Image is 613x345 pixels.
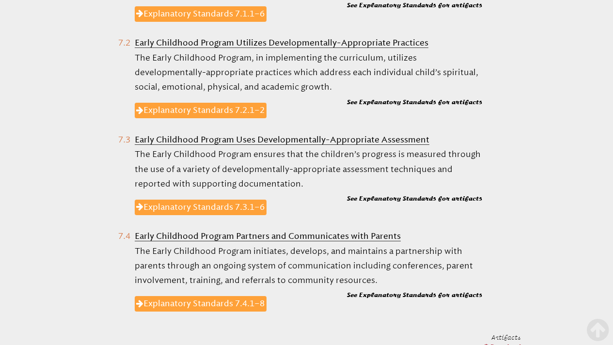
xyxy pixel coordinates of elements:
[135,38,428,47] b: Early Childhood Program Utilizes Developmentally-Appropriate Practices
[135,200,267,215] a: Explanatory Standards 7.3.1–6
[135,135,429,144] b: Early Childhood Program Uses Developmentally-Appropriate Assessment
[135,296,267,312] a: Explanatory Standards 7.4.1–8
[135,6,267,22] a: Explanatory Standards 7.1.1–6
[135,231,401,241] b: Early Childhood Program Partners and Communicates with Parents
[347,195,482,202] b: See Explanatory Standards for artifacts
[135,244,482,288] p: The Early Childhood Program initiates, develops, and maintains a partnership with parents through...
[347,1,482,9] b: See Explanatory Standards for artifacts
[135,50,482,94] p: The Early Childhood Program, in implementing the curriculum, utilizes developmentally-appropriate...
[347,98,482,106] b: See Explanatory Standards for artifacts
[347,291,482,298] b: See Explanatory Standards for artifacts
[491,334,521,341] span: Artifacts
[135,147,482,191] p: The Early Childhood Program ensures that the children’s progress is measured through the use of a...
[135,103,267,118] a: Explanatory Standards 7.2.1–2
